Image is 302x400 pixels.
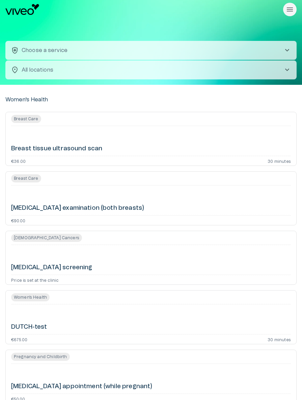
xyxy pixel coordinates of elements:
span: Breast Care [11,115,41,123]
span: Women's Health [11,293,50,301]
button: Handle dropdown menu visibility [283,3,297,16]
img: Viveo logo [5,4,39,15]
span: Pregnancy and Childbirth [11,353,70,361]
h6: [MEDICAL_DATA] examination (both breasts) [11,204,144,212]
a: Open service booking details [5,171,297,225]
p: €36.00 [11,159,26,163]
h6: [MEDICAL_DATA] screening [11,264,92,272]
a: Open service booking details [5,112,297,166]
p: Women's Health [5,96,48,104]
h6: [MEDICAL_DATA] appointment (while pregnant) [11,382,152,391]
span: Breast Care [11,174,41,182]
p: Choose a service [22,46,67,54]
span: location_on [11,66,19,74]
p: €90.00 [11,218,25,222]
a: Navigate to homepage [5,4,280,15]
span: chevron_right [283,66,291,74]
span: [DEMOGRAPHIC_DATA] Cancers [11,234,82,242]
p: 30 minutes [268,337,291,341]
p: Price is set at the clinic [11,278,58,282]
p: €675.00 [11,337,27,341]
span: chevron_right [283,46,291,54]
h6: Breast tissue ultrasound scan [11,145,102,153]
button: health_and_safetyChoose a servicechevron_right [5,41,297,60]
p: 30 minutes [268,159,291,163]
a: Open service booking details [5,290,297,344]
a: Open service booking details [5,231,297,285]
span: health_and_safety [11,46,19,54]
h6: DUTCH-test [11,323,47,331]
p: All locations [22,66,272,74]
